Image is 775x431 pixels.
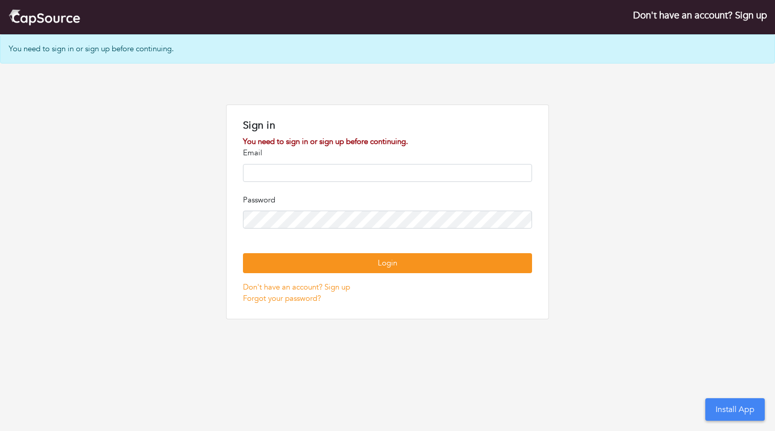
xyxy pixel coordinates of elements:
a: Don't have an account? Sign up [633,9,767,22]
img: cap_logo.png [8,8,80,26]
p: Password [243,194,532,206]
div: You need to sign in or sign up before continuing. [243,136,532,148]
button: Login [243,253,532,273]
p: Email [243,147,532,159]
button: Install App [705,398,765,421]
a: Don't have an account? Sign up [243,282,350,292]
h1: Sign in [243,119,532,132]
a: Forgot your password? [243,293,321,303]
